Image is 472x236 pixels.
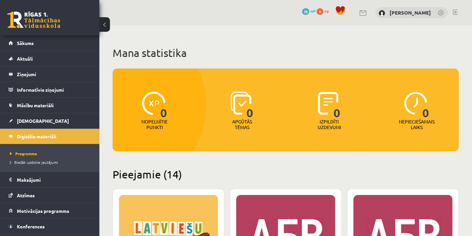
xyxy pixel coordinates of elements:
[422,92,429,119] span: 0
[316,119,342,130] p: Izpildīti uzdevumi
[231,92,251,115] img: icon-learned-topics-4a711ccc23c960034f471b6e78daf4a3bad4a20eaf4de84257b87e66633f6470.svg
[379,10,385,17] img: Haralds Baltalksnis
[10,151,37,156] span: Programma
[334,92,341,119] span: 0
[9,203,91,218] a: Motivācijas programma
[113,46,459,60] h1: Mana statistika
[17,40,34,46] span: Sākums
[142,92,165,115] img: icon-xp-0682a9bc20223a9ccc6f5883a126b849a74cddfe5390d2b41b4391c66f2066e7.svg
[302,8,309,15] span: 76
[317,8,323,15] span: 0
[160,92,167,119] span: 0
[404,92,427,115] img: icon-clock-7be60019b62300814b6bd22b8e044499b485619524d84068768e800edab66f18.svg
[9,188,91,203] a: Atzīmes
[9,98,91,113] a: Mācību materiāli
[318,92,339,115] img: icon-completed-tasks-ad58ae20a441b2904462921112bc710f1caf180af7a3daa7317a5a94f2d26646.svg
[302,8,316,14] a: 76 mP
[17,172,91,187] legend: Maksājumi
[17,208,69,214] span: Motivācijas programma
[17,82,91,97] legend: Informatīvie ziņojumi
[310,8,316,14] span: mP
[17,192,35,198] span: Atzīmes
[17,67,91,82] legend: Ziņojumi
[9,51,91,66] a: Aktuāli
[141,119,168,130] p: Nopelnītie punkti
[9,82,91,97] a: Informatīvie ziņojumi
[9,172,91,187] a: Maksājumi
[17,133,56,139] span: Digitālie materiāli
[17,102,54,108] span: Mācību materiāli
[10,159,93,165] a: Biežāk uzdotie jautājumi
[10,151,93,157] a: Programma
[10,160,58,165] span: Biežāk uzdotie jautājumi
[317,8,332,14] a: 0 xp
[246,92,253,119] span: 0
[17,118,69,124] span: [DEMOGRAPHIC_DATA]
[7,12,60,28] a: Rīgas 1. Tālmācības vidusskola
[9,129,91,144] a: Digitālie materiāli
[9,35,91,51] a: Sākums
[229,119,255,130] p: Apgūtās tēmas
[399,119,435,130] p: Nepieciešamais laiks
[9,113,91,128] a: [DEMOGRAPHIC_DATA]
[9,67,91,82] a: Ziņojumi
[113,168,459,181] h2: Pieejamie (14)
[9,219,91,234] a: Konferences
[390,9,431,16] a: [PERSON_NAME]
[324,8,329,14] span: xp
[17,56,33,62] span: Aktuāli
[17,223,45,229] span: Konferences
